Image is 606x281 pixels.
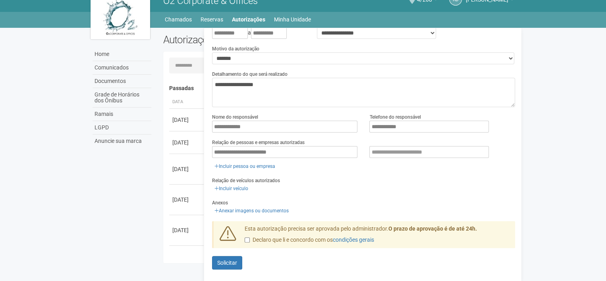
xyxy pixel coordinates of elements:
div: [DATE] [172,139,202,146]
label: Motivo da autorização [212,45,259,52]
span: Solicitar [217,260,237,266]
a: Documentos [93,75,151,88]
label: Relação de veículos autorizados [212,177,280,184]
a: Minha Unidade [274,14,311,25]
a: Autorizações [232,14,265,25]
a: Incluir pessoa ou empresa [212,162,278,171]
a: Anexar imagens ou documentos [212,206,291,215]
th: Data [169,96,205,109]
a: LGPD [93,121,151,135]
div: [DATE] [172,165,202,173]
label: Telefone do responsável [369,114,421,121]
label: Anexos [212,199,228,206]
div: Esta autorização precisa ser aprovada pelo administrador. [239,225,515,248]
div: a [212,27,305,39]
a: Home [93,48,151,61]
a: Anuncie sua marca [93,135,151,148]
label: Nome do responsável [212,114,258,121]
a: Chamados [165,14,192,25]
a: Incluir veículo [212,184,251,193]
div: [DATE] [172,116,202,124]
h4: Passadas [169,85,510,91]
div: [DATE] [172,196,202,204]
a: Grade de Horários dos Ônibus [93,88,151,108]
input: Declaro que li e concordo com oscondições gerais [245,237,250,243]
a: Ramais [93,108,151,121]
button: Solicitar [212,256,242,269]
h2: Autorizações [163,34,333,46]
a: condições gerais [333,237,374,243]
label: Relação de pessoas e empresas autorizadas [212,139,305,146]
div: [DATE] [172,257,202,265]
label: Detalhamento do que será realizado [212,71,288,78]
div: [DATE] [172,226,202,234]
a: Reservas [201,14,223,25]
strong: O prazo de aprovação é de até 24h. [388,225,477,232]
label: Declaro que li e concordo com os [245,236,374,244]
a: Comunicados [93,61,151,75]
